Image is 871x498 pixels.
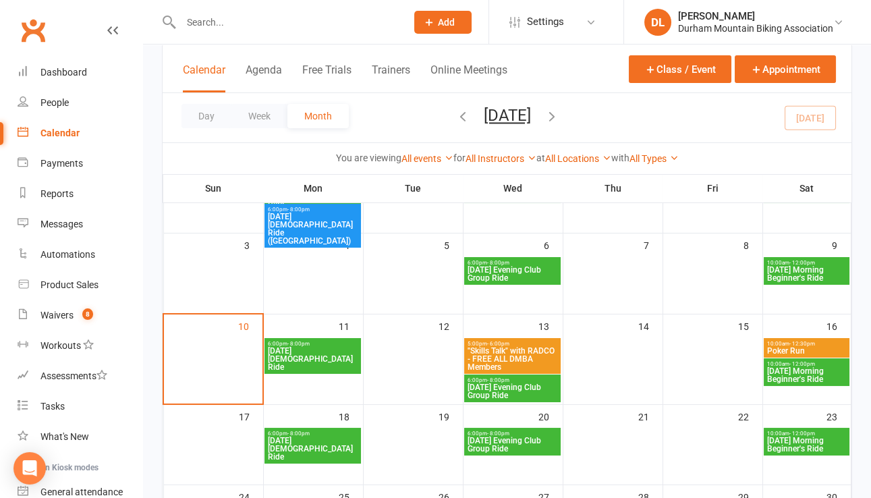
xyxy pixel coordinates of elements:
[789,260,815,266] span: - 12:00pm
[536,153,545,163] strong: at
[372,63,410,92] button: Trainers
[40,188,74,199] div: Reports
[40,279,99,290] div: Product Sales
[18,57,142,88] a: Dashboard
[463,174,563,202] th: Wed
[766,361,847,367] span: 10:00am
[163,174,263,202] th: Sun
[302,63,352,92] button: Free Trials
[267,347,358,371] span: [DATE] [DEMOGRAPHIC_DATA] Ride
[644,9,671,36] div: DL
[735,55,836,83] button: Appointment
[467,260,558,266] span: 6:00pm
[467,431,558,437] span: 6:00pm
[467,437,558,453] span: [DATE] Evening Club Group Ride
[467,377,558,383] span: 6:00pm
[401,153,453,164] a: All events
[467,341,558,347] span: 5:00pm
[467,347,558,371] span: "Skills Talk" with RADCO - FREE ALL DMBA Members
[40,310,74,321] div: Waivers
[40,401,65,412] div: Tasks
[40,487,123,497] div: General attendance
[487,260,509,266] span: - 8:00pm
[287,104,349,128] button: Month
[538,314,563,337] div: 13
[183,63,225,92] button: Calendar
[287,431,310,437] span: - 8:00pm
[40,340,81,351] div: Workouts
[644,233,663,256] div: 7
[18,209,142,240] a: Messages
[263,174,363,202] th: Mon
[527,7,564,37] span: Settings
[678,10,833,22] div: [PERSON_NAME]
[18,118,142,148] a: Calendar
[467,266,558,282] span: [DATE] Evening Club Group Ride
[638,405,663,427] div: 21
[40,158,83,169] div: Payments
[663,174,762,202] th: Fri
[181,104,231,128] button: Day
[336,153,401,163] strong: You are viewing
[430,63,507,92] button: Online Meetings
[339,314,363,337] div: 11
[40,128,80,138] div: Calendar
[766,266,847,282] span: [DATE] Morning Beginner's Ride
[18,331,142,361] a: Workouts
[287,341,310,347] span: - 8:00pm
[18,240,142,270] a: Automations
[18,270,142,300] a: Product Sales
[18,422,142,452] a: What's New
[18,361,142,391] a: Assessments
[239,405,263,427] div: 17
[18,148,142,179] a: Payments
[738,405,762,427] div: 22
[40,431,89,442] div: What's New
[453,153,466,163] strong: for
[766,367,847,383] span: [DATE] Morning Beginner's Ride
[238,314,262,337] div: 10
[439,405,463,427] div: 19
[246,63,282,92] button: Agenda
[267,437,358,461] span: [DATE] [DEMOGRAPHIC_DATA] Ride
[487,377,509,383] span: - 8:00pm
[414,11,472,34] button: Add
[789,341,815,347] span: - 12:30pm
[18,391,142,422] a: Tasks
[18,179,142,209] a: Reports
[13,452,46,485] div: Open Intercom Messenger
[487,341,509,347] span: - 6:00pm
[762,174,851,202] th: Sat
[82,308,93,320] span: 8
[611,153,629,163] strong: with
[267,206,358,213] span: 6:00pm
[466,153,536,164] a: All Instructors
[487,431,509,437] span: - 8:00pm
[789,431,815,437] span: - 12:00pm
[766,260,847,266] span: 10:00am
[563,174,663,202] th: Thu
[484,106,531,125] button: [DATE]
[177,13,397,32] input: Search...
[40,249,95,260] div: Automations
[789,361,815,367] span: - 12:00pm
[738,314,762,337] div: 15
[244,233,263,256] div: 3
[743,233,762,256] div: 8
[766,431,847,437] span: 10:00am
[629,153,679,164] a: All Types
[40,97,69,108] div: People
[766,341,847,347] span: 10:00am
[18,300,142,331] a: Waivers 8
[18,88,142,118] a: People
[40,370,107,381] div: Assessments
[16,13,50,47] a: Clubworx
[231,104,287,128] button: Week
[678,22,833,34] div: Durham Mountain Biking Association
[832,233,851,256] div: 9
[629,55,731,83] button: Class / Event
[444,233,463,256] div: 5
[826,314,851,337] div: 16
[267,213,358,245] span: [DATE] [DEMOGRAPHIC_DATA] Ride ([GEOGRAPHIC_DATA])
[438,17,455,28] span: Add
